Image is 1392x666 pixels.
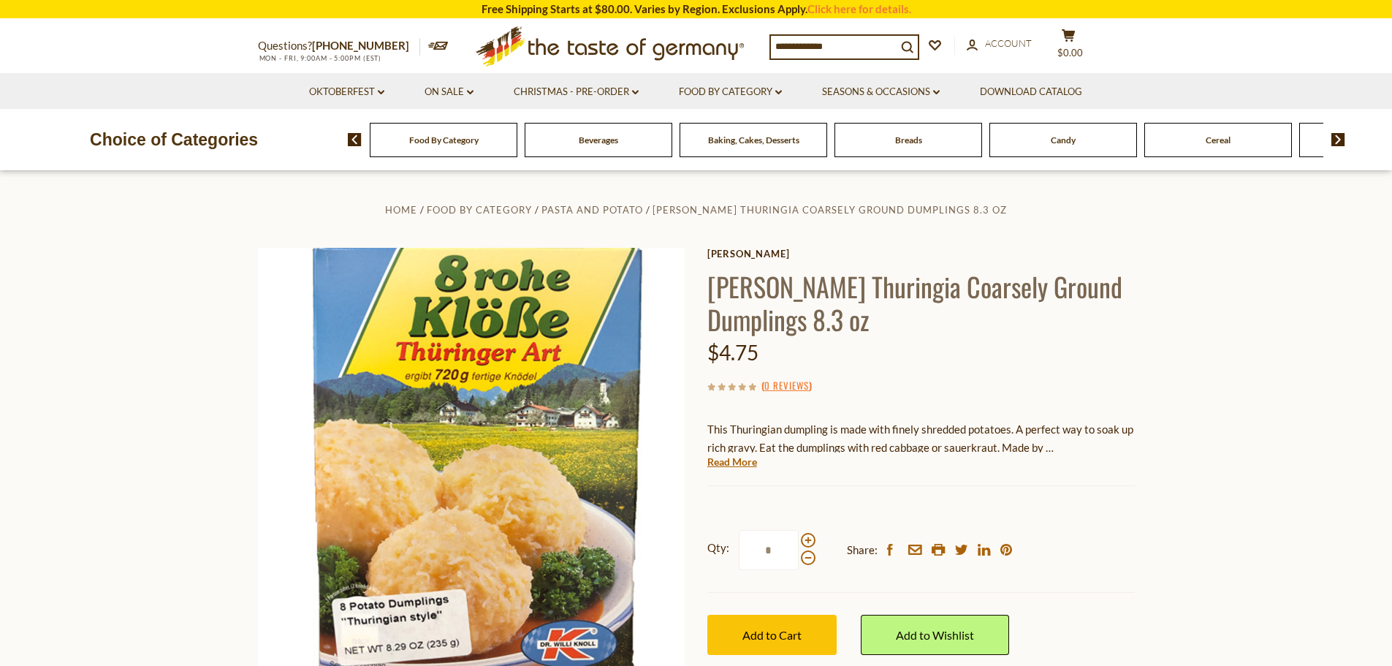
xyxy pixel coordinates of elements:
[742,628,802,642] span: Add to Cart
[895,135,922,145] a: Breads
[514,84,639,100] a: Christmas - PRE-ORDER
[425,84,473,100] a: On Sale
[541,204,643,216] a: Pasta and Potato
[807,2,911,15] a: Click here for details.
[385,204,417,216] a: Home
[1057,47,1083,58] span: $0.00
[653,204,1007,216] a: [PERSON_NAME] Thuringia Coarsely Ground Dumplings 8.3 oz
[312,39,409,52] a: [PHONE_NUMBER]
[1206,135,1231,145] a: Cereal
[707,248,1135,260] a: [PERSON_NAME]
[985,37,1032,49] span: Account
[707,455,757,469] a: Read More
[764,378,809,394] a: 0 Reviews
[708,135,799,145] a: Baking, Cakes, Desserts
[822,84,940,100] a: Seasons & Occasions
[1047,29,1091,65] button: $0.00
[348,133,362,146] img: previous arrow
[967,36,1032,52] a: Account
[1331,133,1345,146] img: next arrow
[707,539,729,557] strong: Qty:
[409,135,479,145] a: Food By Category
[309,84,384,100] a: Oktoberfest
[258,37,420,56] p: Questions?
[761,378,812,393] span: ( )
[861,615,1009,655] a: Add to Wishlist
[707,270,1135,336] h1: [PERSON_NAME] Thuringia Coarsely Ground Dumplings 8.3 oz
[847,541,878,559] span: Share:
[707,340,758,365] span: $4.75
[707,615,837,655] button: Add to Cart
[1051,135,1076,145] a: Candy
[579,135,618,145] a: Beverages
[707,420,1135,457] p: This Thuringian dumpling is made with finely shredded potatoes. A perfect way to soak up rich gra...
[980,84,1082,100] a: Download Catalog
[427,204,532,216] a: Food By Category
[258,54,382,62] span: MON - FRI, 9:00AM - 5:00PM (EST)
[739,530,799,570] input: Qty:
[679,84,782,100] a: Food By Category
